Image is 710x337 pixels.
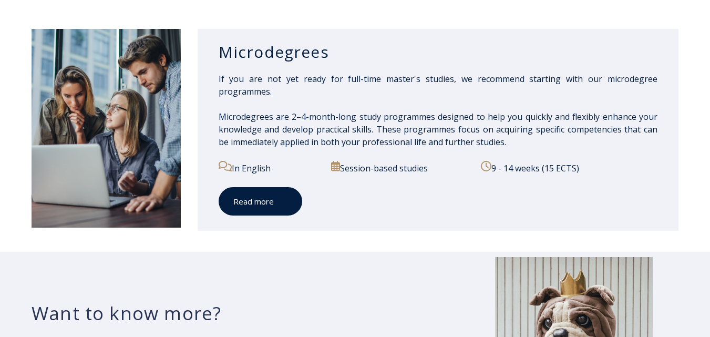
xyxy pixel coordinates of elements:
[32,302,420,325] h3: Want to know more?
[481,161,657,175] p: 9 - 14 weeks (15 ECTS)
[331,161,470,175] p: Session-based studies
[219,161,320,175] p: In English
[219,111,657,148] span: Microdegrees are 2–4-month-long study programmes designed to help you quickly and flexibly enhanc...
[219,73,657,97] span: If you are not yet ready for full-time master's studies, we recommend starting with our microdegr...
[219,42,657,62] h3: Microdegrees
[219,187,302,216] a: Read more
[32,29,181,228] img: iStock-1320775580-1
